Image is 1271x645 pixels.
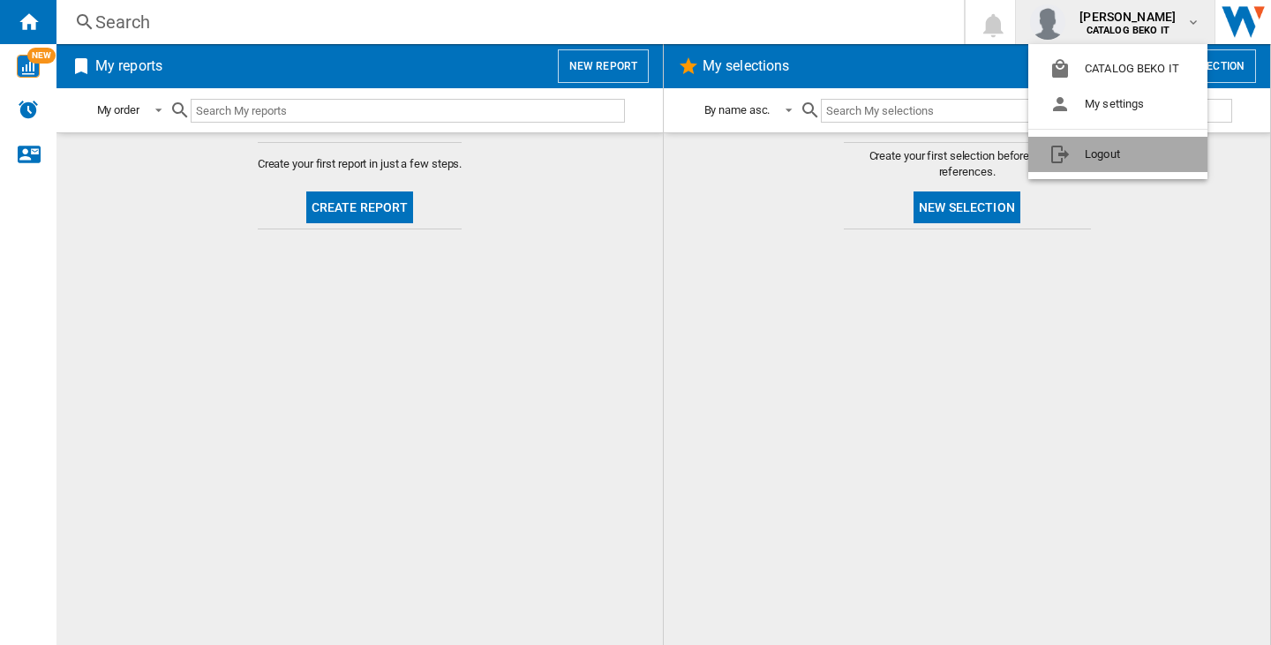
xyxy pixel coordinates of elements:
[1028,51,1207,86] button: CATALOG BEKO IT
[1028,86,1207,122] button: My settings
[1028,137,1207,172] button: Logout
